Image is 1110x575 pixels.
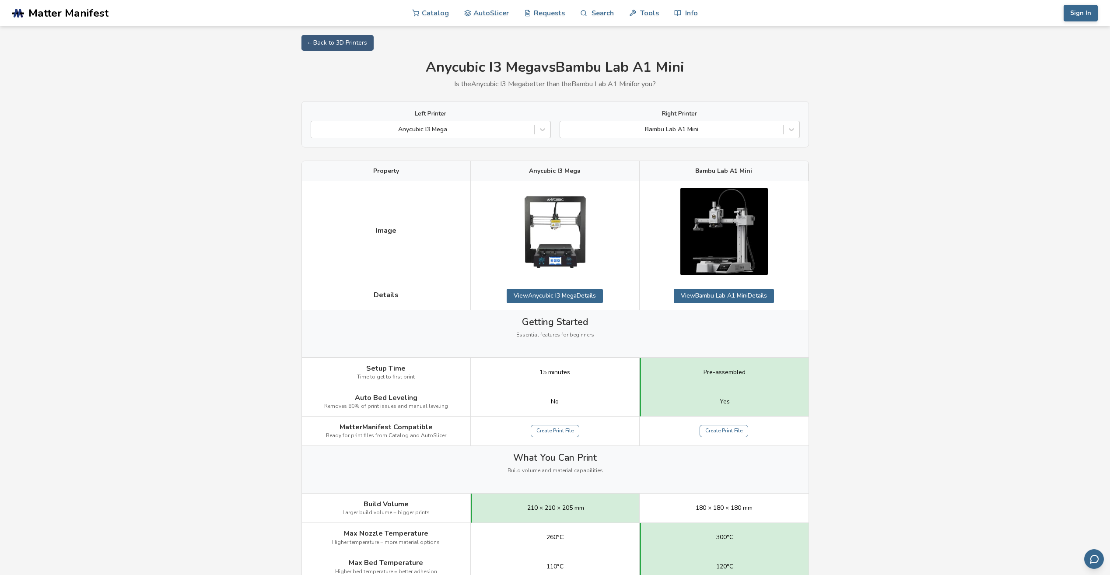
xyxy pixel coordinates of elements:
span: Auto Bed Leveling [355,394,417,402]
span: No [551,398,559,405]
label: Left Printer [311,110,551,117]
img: Bambu Lab A1 Mini [680,188,768,275]
img: Anycubic I3 Mega [511,188,599,275]
span: 15 minutes [539,369,570,376]
span: Build volume and material capabilities [508,468,603,474]
input: Bambu Lab A1 Mini [564,126,566,133]
a: ViewBambu Lab A1 MiniDetails [674,289,774,303]
a: Create Print File [700,425,748,437]
p: Is the Anycubic I3 Mega better than the Bambu Lab A1 Mini for you? [301,80,809,88]
span: 260°C [546,534,564,541]
span: MatterManifest Compatible [340,423,433,431]
span: 110°C [546,563,564,570]
a: ViewAnycubic I3 MegaDetails [507,289,603,303]
span: What You Can Print [513,452,597,463]
span: Time to get to first print [357,374,415,380]
input: Anycubic I3 Mega [315,126,317,133]
span: 120°C [716,563,733,570]
span: Property [373,168,399,175]
span: Matter Manifest [28,7,109,19]
span: Higher temperature = more material options [332,540,440,546]
span: Getting Started [522,317,588,327]
span: Max Nozzle Temperature [344,529,428,537]
label: Right Printer [560,110,800,117]
span: Max Bed Temperature [349,559,423,567]
span: 300°C [716,534,733,541]
button: Sign In [1064,5,1098,21]
button: Send feedback via email [1084,549,1104,569]
span: Image [376,227,396,235]
h1: Anycubic I3 Mega vs Bambu Lab A1 Mini [301,60,809,76]
span: Bambu Lab A1 Mini [695,168,752,175]
span: Pre-assembled [704,369,746,376]
span: Details [374,291,399,299]
span: Setup Time [366,365,406,372]
span: 180 × 180 × 180 mm [696,505,753,512]
a: ← Back to 3D Printers [301,35,374,51]
span: Anycubic I3 Mega [529,168,581,175]
span: Build Volume [364,500,409,508]
span: Ready for print files from Catalog and AutoSlicer [326,433,446,439]
a: Create Print File [531,425,579,437]
span: Yes [720,398,730,405]
span: Higher bed temperature = better adhesion [335,569,437,575]
span: Removes 80% of print issues and manual leveling [324,403,448,410]
span: 210 × 210 × 205 mm [527,505,584,512]
span: Essential features for beginners [516,332,594,338]
span: Larger build volume = bigger prints [343,510,430,516]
